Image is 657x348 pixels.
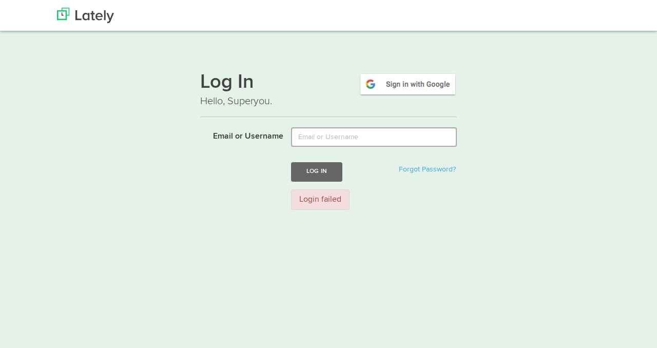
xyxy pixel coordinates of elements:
label: Email or Username [192,127,283,143]
h1: Log In [200,72,457,94]
p: Hello, Superyou. [200,94,457,109]
img: google-signin.png [359,72,457,96]
a: Forgot Password? [399,166,456,173]
input: Email or Username [291,127,457,147]
img: Lately [57,8,114,23]
button: Log In [291,162,342,181]
div: Login failed [291,189,350,210]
